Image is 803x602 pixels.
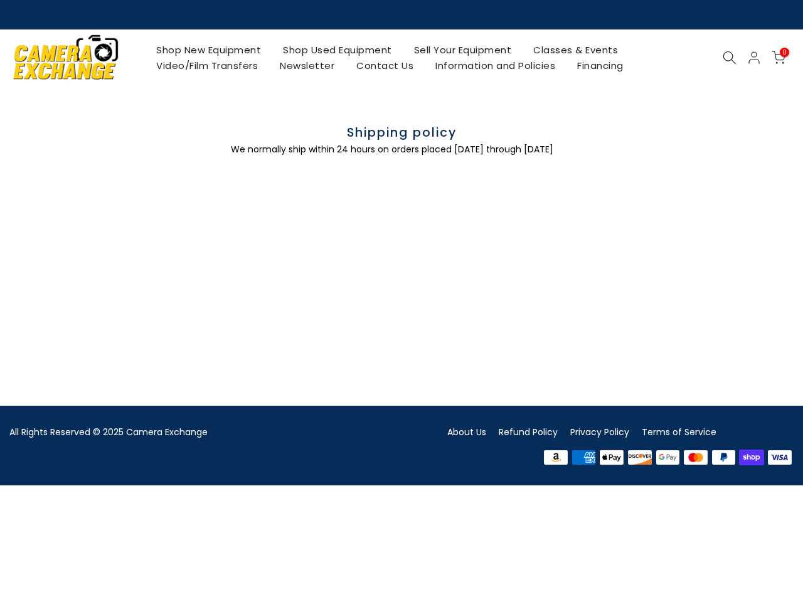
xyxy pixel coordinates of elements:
[642,426,716,438] a: Terms of Service
[729,426,794,438] a: Shipping Policy
[772,51,785,65] a: 0
[780,48,789,57] span: 0
[765,448,794,467] img: visa
[231,142,573,157] div: We normally ship within 24 hours on orders placed [DATE] through [DATE]
[499,426,558,438] a: Refund Policy
[542,448,570,467] img: amazon payments
[269,58,346,73] a: Newsletter
[570,426,629,438] a: Privacy Policy
[682,448,710,467] img: master
[523,42,629,58] a: Classes & Events
[146,42,272,58] a: Shop New Equipment
[346,58,425,73] a: Contact Us
[710,448,738,467] img: paypal
[9,425,392,440] div: All Rights Reserved © 2025 Camera Exchange
[231,124,573,142] h1: Shipping policy
[570,448,598,467] img: american express
[403,42,523,58] a: Sell Your Equipment
[425,58,566,73] a: Information and Policies
[738,448,766,467] img: shopify pay
[447,426,486,438] a: About Us
[146,58,269,73] a: Video/Film Transfers
[566,58,635,73] a: Financing
[654,448,682,467] img: google pay
[626,448,654,467] img: discover
[272,42,403,58] a: Shop Used Equipment
[598,448,626,467] img: apple pay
